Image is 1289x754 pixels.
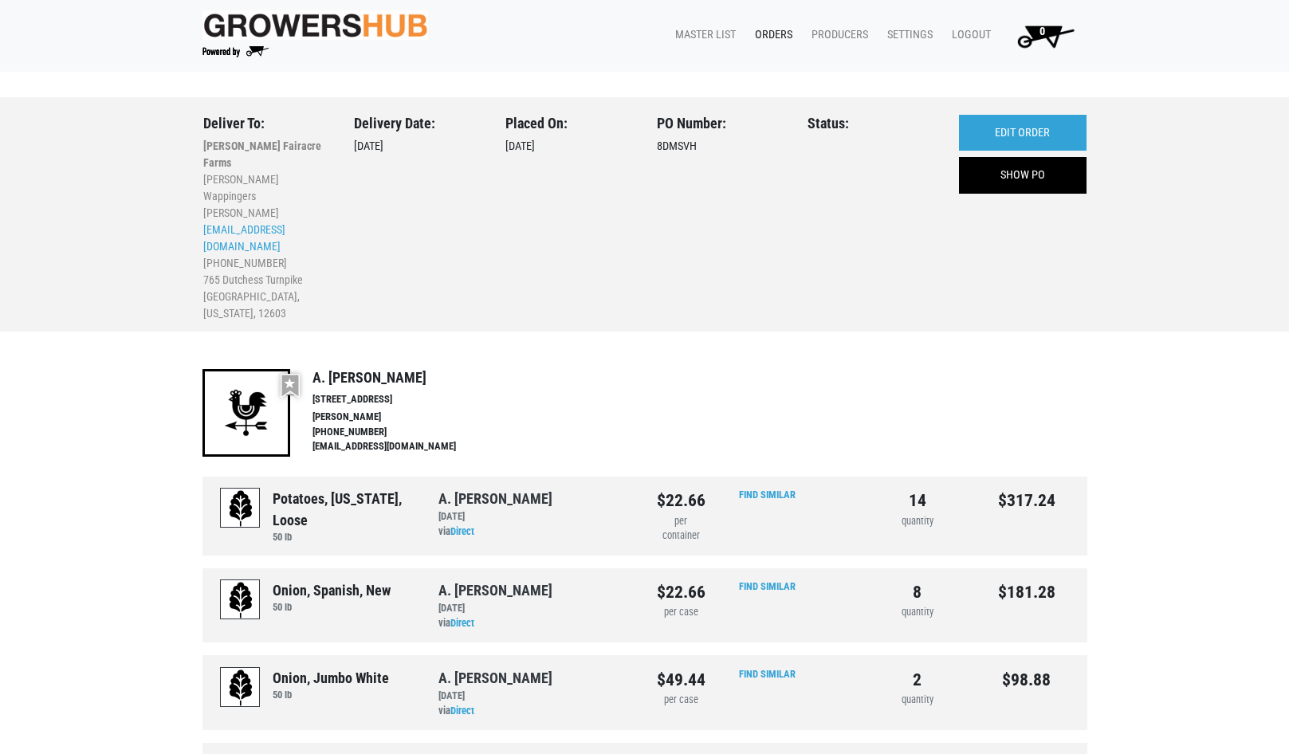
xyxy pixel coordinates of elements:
span: quantity [902,693,933,705]
div: 14 [874,488,960,513]
img: 22-9b480c55cff4f9832ac5d9578bf63b94.png [202,369,290,457]
a: SHOW PO [959,157,1087,194]
h6: 50 lb [273,689,389,701]
a: A. [PERSON_NAME] [438,582,552,599]
h6: 50 lb [273,531,415,543]
div: [DATE] [438,689,633,704]
a: Direct [450,705,474,717]
div: Onion, Jumbo White [273,667,389,689]
li: [PHONE_NUMBER] [203,255,331,272]
div: per container [657,514,705,544]
h6: 50 lb [273,601,391,613]
a: Producers [799,20,874,50]
div: [DATE] [505,115,633,323]
a: Direct [450,617,474,629]
li: [GEOGRAPHIC_DATA], [US_STATE], 12603 [203,289,331,322]
div: Potatoes, [US_STATE], Loose [273,488,415,531]
h3: Deliver To: [203,115,331,132]
li: [STREET_ADDRESS] [312,392,558,407]
a: Orders [742,20,799,50]
div: $22.66 [657,579,705,605]
img: placeholder-variety-43d6402dacf2d531de610a020419775a.svg [221,580,261,620]
div: $181.28 [984,579,1069,605]
a: EDIT ORDER [959,115,1087,151]
div: via [438,509,633,540]
a: Direct [450,525,474,537]
a: 0 [997,20,1087,52]
h4: A. [PERSON_NAME] [312,369,558,387]
li: [EMAIL_ADDRESS][DOMAIN_NAME] [312,439,558,454]
a: Logout [939,20,997,50]
div: Onion, Spanish, New [273,579,391,601]
a: Find Similar [739,489,796,501]
div: via [438,689,633,719]
img: original-fc7597fdc6adbb9d0e2ae620e786d1a2.jpg [202,10,429,40]
div: $98.88 [984,667,1069,693]
li: [PHONE_NUMBER] [312,425,558,440]
a: [EMAIL_ADDRESS][DOMAIN_NAME] [203,223,285,253]
div: [DATE] [438,601,633,616]
img: placeholder-variety-43d6402dacf2d531de610a020419775a.svg [221,489,261,528]
a: A. [PERSON_NAME] [438,490,552,507]
span: quantity [902,606,933,618]
img: Powered by Big Wheelbarrow [202,46,269,57]
span: 8DMSVH [657,139,697,153]
b: [PERSON_NAME] Fairacre Farms [203,139,321,169]
h3: PO Number: [657,115,784,132]
div: $22.66 [657,488,705,513]
span: quantity [902,515,933,527]
li: [PERSON_NAME] Wappingers [203,171,331,205]
img: Cart [1010,20,1081,52]
div: per case [657,605,705,620]
div: $49.44 [657,667,705,693]
a: Find Similar [739,580,796,592]
a: A. [PERSON_NAME] [438,670,552,686]
div: 2 [874,667,960,693]
a: Find Similar [739,668,796,680]
div: $317.24 [984,488,1069,513]
li: [PERSON_NAME] [312,410,558,425]
div: per case [657,693,705,708]
h3: Status: [808,115,935,132]
div: [DATE] [354,115,481,323]
li: [PERSON_NAME] [203,205,331,222]
div: [DATE] [438,509,633,524]
a: Master List [662,20,742,50]
a: Settings [874,20,939,50]
h3: Delivery Date: [354,115,481,132]
img: placeholder-variety-43d6402dacf2d531de610a020419775a.svg [221,668,261,708]
li: 765 Dutchess Turnpike [203,272,331,289]
h3: Placed On: [505,115,633,132]
span: 0 [1039,25,1045,38]
div: 8 [874,579,960,605]
div: via [438,601,633,631]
